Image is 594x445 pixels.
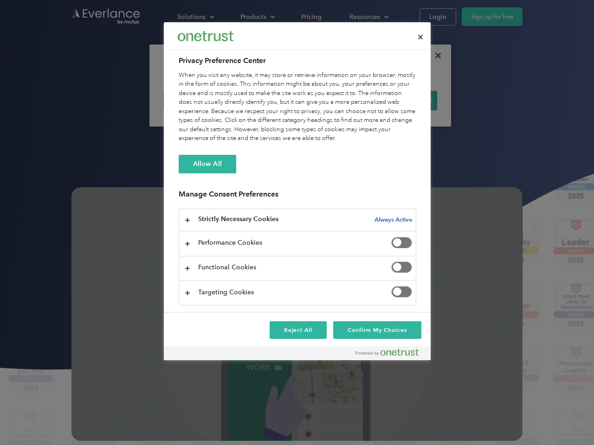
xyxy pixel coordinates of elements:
[164,22,431,360] div: Preference center
[68,55,115,75] input: Submit
[355,349,426,360] a: Powered by OneTrust Opens in a new Tab
[179,55,416,66] h2: Privacy Preference Center
[179,155,236,173] button: Allow All
[178,27,233,45] div: Everlance
[270,321,327,339] button: Reject All
[164,22,431,360] div: Privacy Preference Center
[179,71,416,143] div: When you visit any website, it may store or retrieve information on your browser, mostly in the f...
[179,190,416,204] h3: Manage Consent Preferences
[410,27,431,47] button: Close
[333,321,421,339] button: Confirm My Choices
[178,31,233,41] img: Everlance
[355,349,419,356] img: Powered by OneTrust Opens in a new Tab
